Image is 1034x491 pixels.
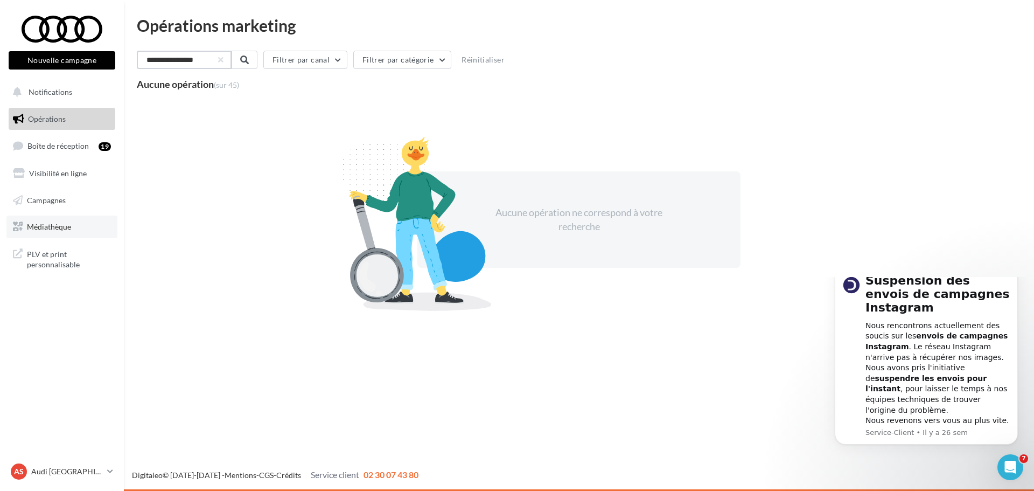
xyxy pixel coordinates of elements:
a: Visibilité en ligne [6,162,117,185]
button: Filtrer par canal [263,51,347,69]
button: Réinitialiser [457,53,509,66]
span: Campagnes [27,195,66,204]
a: Campagnes [6,189,117,212]
b: envois de campagnes Instagram [47,54,189,74]
a: Boîte de réception19 [6,134,117,157]
p: Audi [GEOGRAPHIC_DATA] [31,466,103,477]
a: Médiathèque [6,216,117,238]
div: Opérations marketing [137,17,1021,33]
div: Nous rencontrons actuellement des soucis sur les . Le réseau Instagram n'arrive pas à récupérer n... [47,44,191,149]
a: Opérations [6,108,117,130]
a: PLV et print personnalisable [6,243,117,274]
button: Nouvelle campagne [9,51,115,70]
iframe: Intercom live chat [997,454,1023,480]
span: Médiathèque [27,222,71,231]
iframe: Intercom notifications message [819,277,1034,486]
a: Mentions [225,471,256,480]
span: Boîte de réception [27,141,89,150]
span: Service client [311,469,359,480]
div: 19 [99,142,111,151]
span: Visibilité en ligne [29,169,87,178]
span: 7 [1019,454,1028,463]
div: Aucune opération [137,79,239,89]
span: (sur 45) [214,80,239,89]
span: Notifications [29,87,72,96]
a: Digitaleo [132,471,163,480]
span: 02 30 07 43 80 [364,469,418,480]
span: PLV et print personnalisable [27,247,111,270]
a: CGS [259,471,274,480]
a: Crédits [276,471,301,480]
b: suspendre les envois pour l'instant [47,97,168,116]
div: Aucune opération ne correspond à votre recherche [486,206,672,233]
span: AS [14,466,24,477]
button: Notifications [6,81,113,103]
a: AS Audi [GEOGRAPHIC_DATA] [9,461,115,482]
span: Opérations [28,114,66,123]
p: Message from Service-Client, sent Il y a 26 sem [47,151,191,161]
button: Filtrer par catégorie [353,51,451,69]
span: © [DATE]-[DATE] - - - [132,471,418,480]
